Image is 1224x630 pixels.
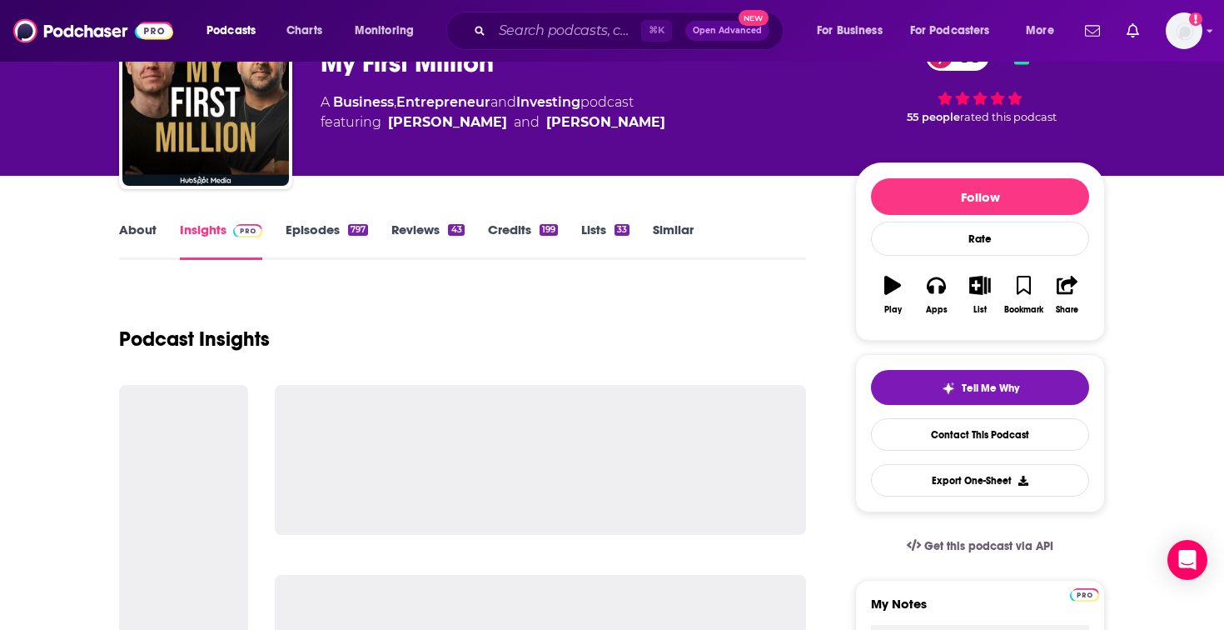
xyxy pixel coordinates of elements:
[1189,12,1202,26] svg: Add a profile image
[394,94,396,110] span: ,
[871,418,1089,451] a: Contact This Podcast
[817,19,883,42] span: For Business
[276,17,332,44] a: Charts
[333,94,394,110] a: Business
[884,305,902,315] div: Play
[805,17,903,44] button: open menu
[195,17,277,44] button: open menu
[119,222,157,260] a: About
[962,382,1019,395] span: Tell Me Why
[973,305,987,315] div: List
[1026,19,1054,42] span: More
[286,19,322,42] span: Charts
[286,222,368,260] a: Episodes797
[855,31,1105,134] div: 88 55 peoplerated this podcast
[907,111,960,123] span: 55 people
[926,305,948,315] div: Apps
[1078,17,1107,45] a: Show notifications dropdown
[871,596,1089,625] label: My Notes
[1070,586,1099,602] a: Pro website
[321,92,665,132] div: A podcast
[490,94,516,110] span: and
[685,21,769,41] button: Open AdvancedNew
[180,222,262,260] a: InsightsPodchaser Pro
[355,19,414,42] span: Monitoring
[1046,265,1089,325] button: Share
[653,222,694,260] a: Similar
[1166,12,1202,49] span: Logged in as MDutt35
[641,20,672,42] span: ⌘ K
[119,327,270,352] h1: Podcast Insights
[942,382,955,395] img: tell me why sparkle
[693,27,762,35] span: Open Advanced
[1004,305,1043,315] div: Bookmark
[396,94,490,110] a: Entrepreneur
[899,17,1014,44] button: open menu
[871,464,1089,497] button: Export One-Sheet
[871,265,914,325] button: Play
[1002,265,1045,325] button: Bookmark
[914,265,958,325] button: Apps
[448,224,464,236] div: 43
[1166,12,1202,49] img: User Profile
[581,222,629,260] a: Lists33
[321,112,665,132] span: featuring
[958,265,1002,325] button: List
[492,17,641,44] input: Search podcasts, credits, & more...
[233,224,262,237] img: Podchaser Pro
[540,224,558,236] div: 199
[343,17,435,44] button: open menu
[546,112,665,132] a: Shaan Puri
[206,19,256,42] span: Podcasts
[614,224,629,236] div: 33
[488,222,558,260] a: Credits199
[739,10,769,26] span: New
[13,15,173,47] img: Podchaser - Follow, Share and Rate Podcasts
[122,19,289,186] img: My First Million
[893,526,1067,567] a: Get this podcast via API
[462,12,799,50] div: Search podcasts, credits, & more...
[1120,17,1146,45] a: Show notifications dropdown
[1014,17,1075,44] button: open menu
[1056,305,1078,315] div: Share
[388,112,507,132] a: Sam Parr
[1070,588,1099,602] img: Podchaser Pro
[960,111,1057,123] span: rated this podcast
[924,539,1053,553] span: Get this podcast via API
[871,370,1089,405] button: tell me why sparkleTell Me Why
[391,222,464,260] a: Reviews43
[516,94,580,110] a: Investing
[910,19,990,42] span: For Podcasters
[871,222,1089,256] div: Rate
[348,224,368,236] div: 797
[514,112,540,132] span: and
[1167,540,1207,580] div: Open Intercom Messenger
[1166,12,1202,49] button: Show profile menu
[871,178,1089,215] button: Follow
